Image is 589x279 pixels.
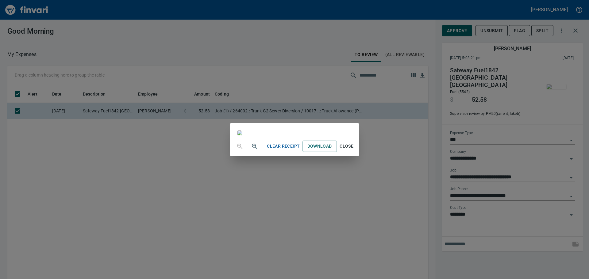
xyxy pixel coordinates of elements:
button: Close [337,141,356,152]
span: Download [307,142,332,150]
img: receipts%2Ftapani%2F2025-08-29%2FnxElRWt1bbfjqzRVZX2SMk52fnh1__l1fr09nlaJMxvxoqFBWP.jpg [237,130,242,135]
button: Clear Receipt [264,141,302,152]
a: Download [302,141,337,152]
span: Close [339,142,354,150]
span: Clear Receipt [267,142,300,150]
